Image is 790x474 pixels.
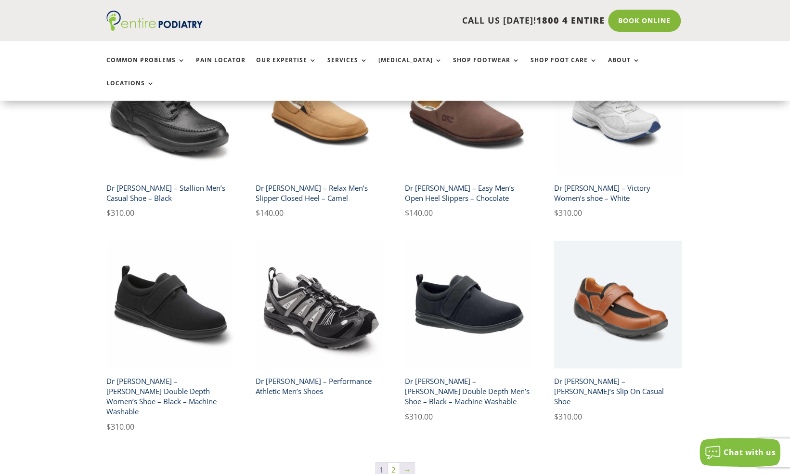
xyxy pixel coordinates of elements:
a: Common Problems [106,57,185,78]
img: Dr Comfort Carter Men's double depth shoe black [405,241,532,369]
span: Chat with us [724,447,776,458]
a: Dr Comfort Performance Athletic Mens Shoe Black and GreyDr [PERSON_NAME] – Performance Athletic M... [256,241,383,400]
a: Dr Comfort Easy Mens Slippers ChocolateDr [PERSON_NAME] – Easy Men’s Open Heel Slippers – Chocola... [405,48,532,220]
bdi: 310.00 [106,208,134,218]
bdi: 310.00 [554,411,582,422]
span: $ [256,208,260,218]
img: Dr Comfort Easy Mens Slippers Chocolate [405,48,532,175]
h2: Dr [PERSON_NAME] – Stallion Men’s Casual Shoe – Black [106,179,234,207]
span: $ [106,421,111,432]
img: logo (1) [106,11,203,31]
a: About [608,57,640,78]
h2: Dr [PERSON_NAME] – [PERSON_NAME]’s Slip On Casual Shoe [554,373,682,410]
span: 1800 4 ENTIRE [536,14,605,26]
span: $ [554,411,558,422]
a: Dr Comfort Carter Men's double depth shoe blackDr [PERSON_NAME] – [PERSON_NAME] Double Depth Men’... [405,241,532,423]
a: Dr Comfort Victory Women's Athletic Shoe White VelcroDr [PERSON_NAME] – Victory Women’s shoe – Wh... [554,48,682,220]
h2: Dr [PERSON_NAME] – [PERSON_NAME] Double Depth Women’s Shoe – Black – Machine Washable [106,373,234,421]
bdi: 140.00 [405,208,433,218]
a: [MEDICAL_DATA] [378,57,442,78]
img: Dr Comfort Douglas Mens Slip On Casual Shoe - Chestnut Colour - Angle View [554,241,682,369]
button: Chat with us [699,438,780,467]
h2: Dr [PERSON_NAME] – Easy Men’s Open Heel Slippers – Chocolate [405,179,532,207]
a: Entire Podiatry [106,23,203,33]
bdi: 310.00 [106,421,134,432]
img: relax dr comfort camel mens slipper [256,48,383,175]
a: Locations [106,80,155,101]
img: Dr Comfort Marla Women's Shoe Black [106,241,234,369]
a: Shop Footwear [453,57,520,78]
h2: Dr [PERSON_NAME] – Relax Men’s Slipper Closed Heel – Camel [256,179,383,207]
h2: Dr [PERSON_NAME] – Performance Athletic Men’s Shoes [256,373,383,400]
bdi: 310.00 [405,411,433,422]
h2: Dr [PERSON_NAME] – [PERSON_NAME] Double Depth Men’s Shoe – Black – Machine Washable [405,373,532,410]
span: $ [405,411,409,422]
a: Dr Comfort Douglas Mens Slip On Casual Shoe - Chestnut Colour - Angle ViewDr [PERSON_NAME] – [PER... [554,241,682,423]
span: $ [405,208,409,218]
a: Pain Locator [196,57,246,78]
img: Dr Comfort Victory Women's Athletic Shoe White Velcro [554,48,682,175]
a: relax dr comfort camel mens slipperDr [PERSON_NAME] – Relax Men’s Slipper Closed Heel – Camel $14... [256,48,383,220]
bdi: 140.00 [256,208,284,218]
h2: Dr [PERSON_NAME] – Victory Women’s shoe – White [554,179,682,207]
a: Shop Foot Care [531,57,597,78]
a: Our Expertise [256,57,317,78]
bdi: 310.00 [554,208,582,218]
p: CALL US [DATE]! [240,14,605,27]
a: Book Online [608,10,681,32]
img: Dr Comfort Stallion Mens Casual Shoe Black [106,48,234,175]
a: Dr Comfort Marla Women's Shoe BlackDr [PERSON_NAME] – [PERSON_NAME] Double Depth Women’s Shoe – B... [106,241,234,433]
a: Dr Comfort Stallion Mens Casual Shoe BlackDr [PERSON_NAME] – Stallion Men’s Casual Shoe – Black $... [106,48,234,220]
a: Services [327,57,368,78]
span: $ [554,208,558,218]
span: $ [106,208,111,218]
img: Dr Comfort Performance Athletic Mens Shoe Black and Grey [256,241,383,369]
